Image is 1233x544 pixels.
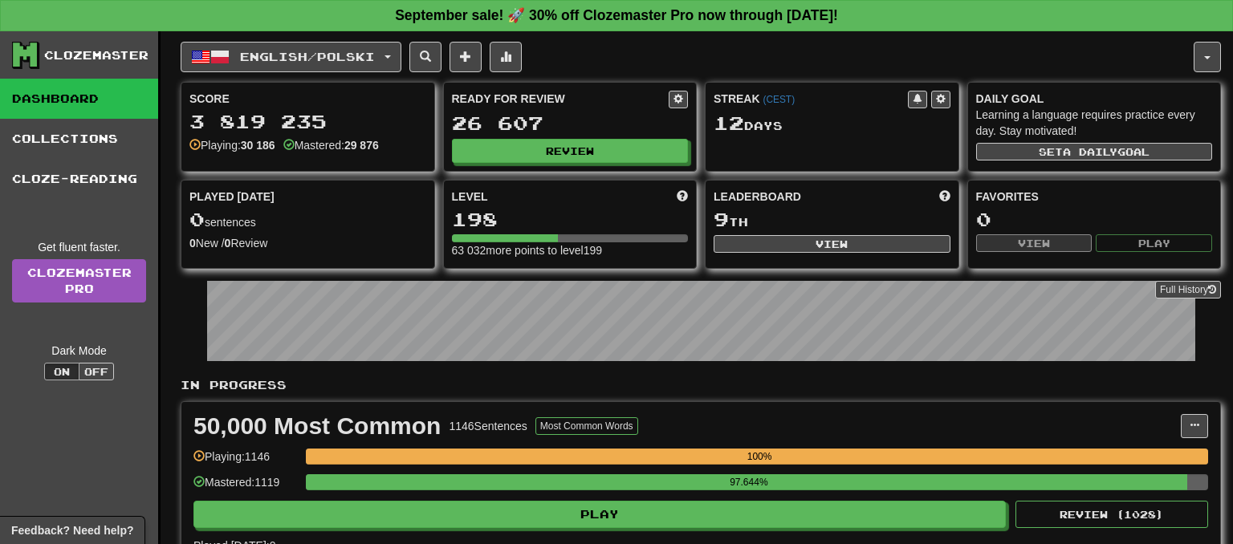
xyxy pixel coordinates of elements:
[714,112,744,134] span: 12
[189,137,275,153] div: Playing:
[193,501,1006,528] button: Play
[12,259,146,302] a: ClozemasterPro
[535,417,638,435] button: Most Common Words
[241,139,275,152] strong: 30 186
[344,139,379,152] strong: 29 876
[452,139,689,163] button: Review
[181,42,401,72] button: English/Polski
[311,449,1208,465] div: 100%
[976,209,1213,229] div: 0
[189,189,275,205] span: Played [DATE]
[12,239,146,255] div: Get fluent faster.
[409,42,442,72] button: Search sentences
[1063,146,1117,157] span: a daily
[1096,234,1212,252] button: Play
[189,237,196,250] strong: 0
[189,91,426,107] div: Score
[240,50,375,63] span: English / Polski
[677,189,688,205] span: Score more points to level up
[79,363,114,380] button: Off
[395,7,838,23] strong: September sale! 🚀 30% off Clozemaster Pro now through [DATE]!
[283,137,379,153] div: Mastered:
[714,235,950,253] button: View
[225,237,231,250] strong: 0
[449,418,527,434] div: 1146 Sentences
[193,449,298,475] div: Playing: 1146
[452,91,669,107] div: Ready for Review
[976,143,1213,160] button: Seta dailygoal
[189,208,205,230] span: 0
[193,414,441,438] div: 50,000 Most Common
[763,94,795,105] a: (CEST)
[311,474,1186,490] div: 97.644%
[976,107,1213,139] div: Learning a language requires practice every day. Stay motivated!
[181,377,1221,393] p: In Progress
[714,91,908,107] div: Streak
[714,113,950,134] div: Day s
[976,189,1213,205] div: Favorites
[189,235,426,251] div: New / Review
[714,208,729,230] span: 9
[452,189,488,205] span: Level
[939,189,950,205] span: This week in points, UTC
[490,42,522,72] button: More stats
[193,474,298,501] div: Mastered: 1119
[1155,281,1221,298] button: Full History
[450,42,482,72] button: Add sentence to collection
[452,113,689,133] div: 26 607
[11,522,133,538] span: Open feedback widget
[452,242,689,258] div: 63 032 more points to level 199
[976,91,1213,107] div: Daily Goal
[976,234,1093,252] button: View
[189,112,426,132] div: 3 819 235
[714,189,801,205] span: Leaderboard
[452,209,689,229] div: 198
[714,209,950,230] div: th
[1015,501,1208,528] button: Review (1028)
[44,47,149,63] div: Clozemaster
[44,363,79,380] button: On
[189,209,426,230] div: sentences
[12,343,146,359] div: Dark Mode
